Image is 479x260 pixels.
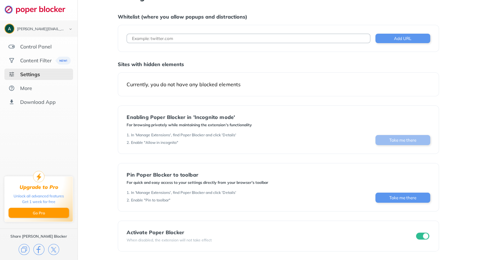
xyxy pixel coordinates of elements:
[9,208,69,218] button: Go Pro
[19,244,30,255] img: copy.svg
[33,171,44,182] img: upgrade-to-pro.svg
[375,193,430,203] button: Take me there
[9,85,15,91] img: about.svg
[20,43,52,50] div: Control Panel
[9,99,15,105] img: download-app.svg
[127,122,252,127] div: For browsing privately while maintaining the extension's functionality
[20,71,40,77] div: Settings
[20,57,52,64] div: Content Filter
[10,234,67,239] div: Share [PERSON_NAME] Blocker
[127,190,130,195] div: 1 .
[131,198,170,203] div: Enable "Pin to toolbar"
[127,34,370,43] input: Example: twitter.com
[9,71,15,77] img: settings-selected.svg
[20,99,56,105] div: Download App
[118,14,439,20] div: Whitelist (where you allow popups and distractions)
[375,34,430,43] button: Add URL
[33,244,44,255] img: facebook.svg
[127,114,252,120] div: Enabling Poper Blocker in 'Incognito mode'
[14,193,64,199] div: Unlock all advanced features
[127,229,212,235] div: Activate Poper Blocker
[22,199,55,205] div: Get 1 week for free
[127,238,212,243] div: When disabled, the extension will not take effect
[118,61,439,67] div: Sites with hidden elements
[9,57,15,64] img: social.svg
[48,244,59,255] img: x.svg
[9,43,15,50] img: features.svg
[127,81,430,88] div: Currently, you do not have any blocked elements
[131,140,178,145] div: Enable "Allow in incognito"
[127,133,130,138] div: 1 .
[127,180,268,185] div: For quick and easy access to your settings directly from your browser's toolbar
[131,133,236,138] div: In 'Manage Extensions', find Poper Blocker and click 'Details'
[67,26,74,32] img: chevron-bottom-black.svg
[4,5,72,14] img: logo-webpage.svg
[127,140,130,145] div: 2 .
[20,184,58,190] div: Upgrade to Pro
[127,198,130,203] div: 2 .
[20,85,32,91] div: More
[127,172,268,178] div: Pin Poper Blocker to toolbar
[55,57,71,65] img: menuBanner.svg
[375,135,430,145] button: Take me there
[17,27,64,31] div: andrew.verburg@gmail.com
[5,24,14,33] img: ACg8ocL5_as_278YVBeEzUcVU2YzxIKc9-dqaB99a8GGRHEzLhpXAg=s96-c
[131,190,236,195] div: In 'Manage Extensions', find Poper Blocker and click 'Details'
